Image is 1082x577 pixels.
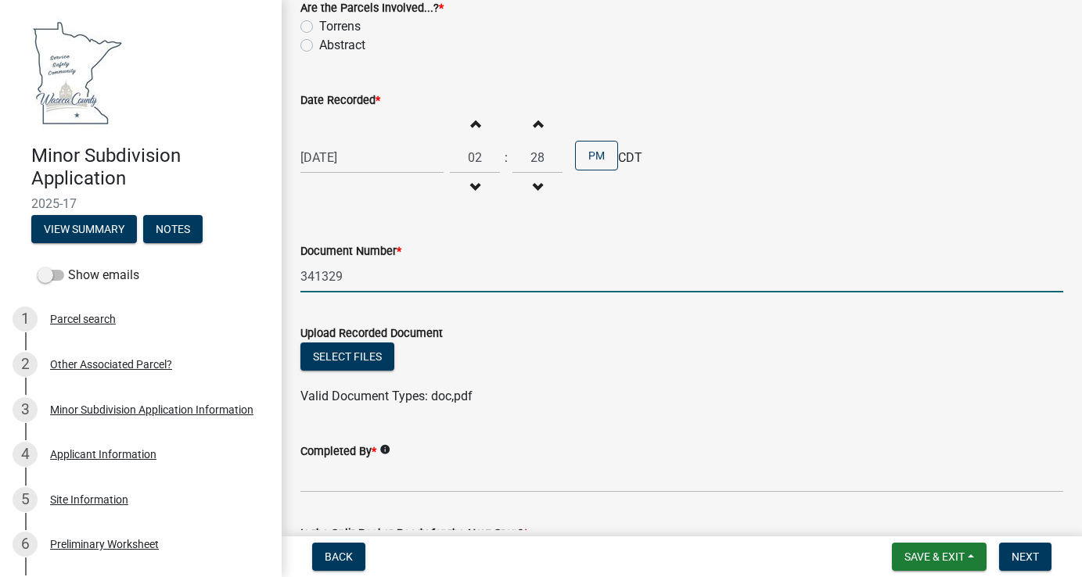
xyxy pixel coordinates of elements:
[904,550,965,563] span: Save & Exit
[50,314,116,324] div: Parcel search
[13,397,38,422] div: 3
[31,196,250,211] span: 2025-17
[31,215,137,243] button: View Summary
[13,306,38,332] div: 1
[999,543,1051,571] button: Next
[38,266,139,285] label: Show emails
[319,36,365,55] label: Abstract
[325,550,353,563] span: Back
[13,352,38,377] div: 2
[300,529,528,539] label: Is the Split Packet Ready for the Next Step?
[300,95,380,106] label: Date Recorded
[379,444,390,455] i: info
[300,246,401,257] label: Document Number
[50,404,253,415] div: Minor Subdivision Application Information
[300,328,443,339] label: Upload Recorded Document
[143,215,203,243] button: Notes
[31,224,137,236] wm-modal-confirm: Summary
[319,17,361,36] label: Torrens
[512,142,563,174] input: Minutes
[300,446,376,457] label: Completed By
[618,149,642,167] span: CDT
[300,3,444,14] label: Are the Parcels Involved...?
[31,16,124,128] img: Waseca County, Minnesota
[13,487,38,512] div: 5
[300,142,444,174] input: mm/dd/yyyy
[892,543,987,571] button: Save & Exit
[13,532,38,557] div: 6
[450,142,500,174] input: Hours
[13,442,38,467] div: 4
[300,342,394,371] button: Select files
[1012,550,1039,563] span: Next
[50,449,156,460] div: Applicant Information
[300,389,473,403] span: Valid Document Types: doc,pdf
[143,224,203,236] wm-modal-confirm: Notes
[50,539,159,550] div: Preliminary Worksheet
[31,145,269,190] h4: Minor Subdivision Application
[50,494,128,505] div: Site Information
[575,141,618,170] button: PM
[312,543,365,571] button: Back
[50,359,172,370] div: Other Associated Parcel?
[500,149,512,167] div: :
